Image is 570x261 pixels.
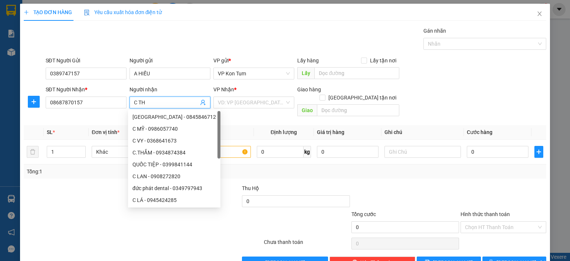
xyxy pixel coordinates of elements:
[534,146,543,158] button: plus
[384,146,461,158] input: Ghi Chú
[128,111,220,123] div: NGỌC CHÂU - 0845846712
[213,56,294,65] div: VP gửi
[304,146,311,158] span: kg
[132,196,216,204] div: C LÁ - 0945424285
[423,28,446,34] label: Gán nhãn
[128,135,220,147] div: C VY - 0368641673
[96,146,164,157] span: Khác
[317,104,399,116] input: Dọc đường
[297,87,321,92] span: Giao hàng
[537,11,543,17] span: close
[317,146,379,158] input: 0
[130,85,210,94] div: Người nhận
[367,56,399,65] span: Lấy tận nơi
[4,4,30,30] img: logo.jpg
[461,211,510,217] label: Hình thức thanh toán
[4,41,9,46] span: environment
[128,147,220,159] div: C.THẮM - 0934874384
[467,129,492,135] span: Cước hàng
[24,9,72,15] span: TẠO ĐƠN HÀNG
[297,67,314,79] span: Lấy
[84,10,90,16] img: icon
[529,4,550,25] button: Close
[200,99,206,105] span: user-add
[128,159,220,170] div: QUỐC TIỆP - 0399841144
[24,10,29,15] span: plus
[128,182,220,194] div: đức phát dental - 0349797943
[271,129,297,135] span: Định lượng
[132,172,216,180] div: C LAN - 0908272820
[130,56,210,65] div: Người gửi
[218,68,290,79] span: VP Kon Tum
[297,104,317,116] span: Giao
[28,96,40,108] button: plus
[92,129,119,135] span: Đơn vị tính
[51,41,92,55] b: Dãy 3 A6 trong BXMĐ cũ
[128,194,220,206] div: C LÁ - 0945424285
[4,4,108,18] li: Tân Anh
[27,167,220,176] div: Tổng: 1
[46,85,127,94] div: SĐT Người Nhận
[132,184,216,192] div: đức phát dental - 0349797943
[128,170,220,182] div: C LAN - 0908272820
[381,125,464,140] th: Ghi chú
[351,211,376,217] span: Tổng cước
[132,160,216,169] div: QUỐC TIỆP - 0399841144
[128,123,220,135] div: C MỸ - 0986057740
[27,146,39,158] button: delete
[132,125,216,133] div: C MỸ - 0986057740
[4,49,50,88] b: [GEOGRAPHIC_DATA][PERSON_NAME], P [GEOGRAPHIC_DATA]
[297,58,319,63] span: Lấy hàng
[51,41,56,46] span: environment
[213,87,234,92] span: VP Nhận
[263,238,350,251] div: Chưa thanh toán
[28,99,39,105] span: plus
[242,185,259,191] span: Thu Hộ
[4,32,51,40] li: VP VP Kon Tum
[47,129,53,135] span: SL
[314,67,399,79] input: Dọc đường
[51,32,99,40] li: VP BX Miền Đông
[325,94,399,102] span: [GEOGRAPHIC_DATA] tận nơi
[46,56,127,65] div: SĐT Người Gửi
[317,129,344,135] span: Giá trị hàng
[132,149,216,157] div: C.THẮM - 0934874384
[132,113,216,121] div: [GEOGRAPHIC_DATA] - 0845846712
[132,137,216,145] div: C VY - 0368641673
[84,9,162,15] span: Yêu cầu xuất hóa đơn điện tử
[535,149,543,155] span: plus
